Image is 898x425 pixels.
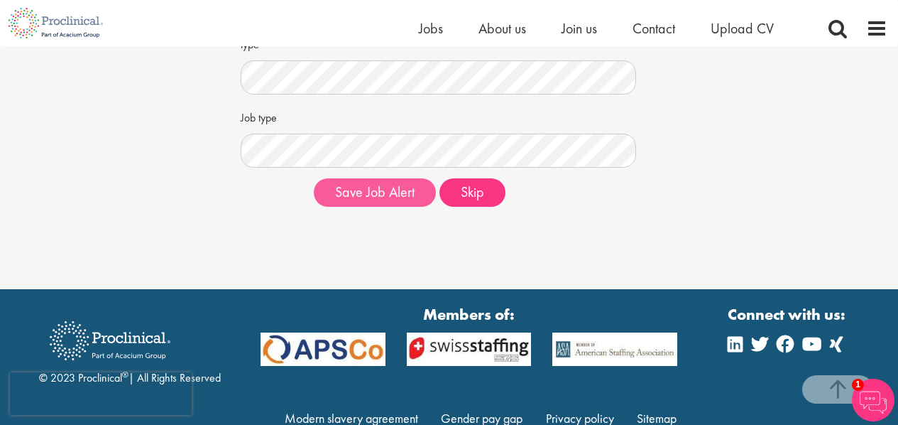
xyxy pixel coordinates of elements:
[39,311,181,370] img: Proclinical Recruitment
[396,333,542,366] img: APSCo
[542,333,688,366] img: APSCo
[852,379,864,391] span: 1
[728,303,848,326] strong: Connect with us:
[122,369,128,380] sup: ®
[711,19,774,38] a: Upload CV
[562,19,597,38] a: Join us
[419,19,443,38] a: Jobs
[39,311,221,387] div: © 2023 Proclinical | All Rights Reserved
[250,333,396,366] img: APSCo
[852,379,894,421] img: Chatbot
[261,303,678,326] strong: Members of:
[314,178,436,207] button: Save Job Alert
[478,19,526,38] a: About us
[241,105,303,127] label: Job type
[633,19,675,38] a: Contact
[439,178,505,207] button: Skip
[10,372,192,415] iframe: reCAPTCHA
